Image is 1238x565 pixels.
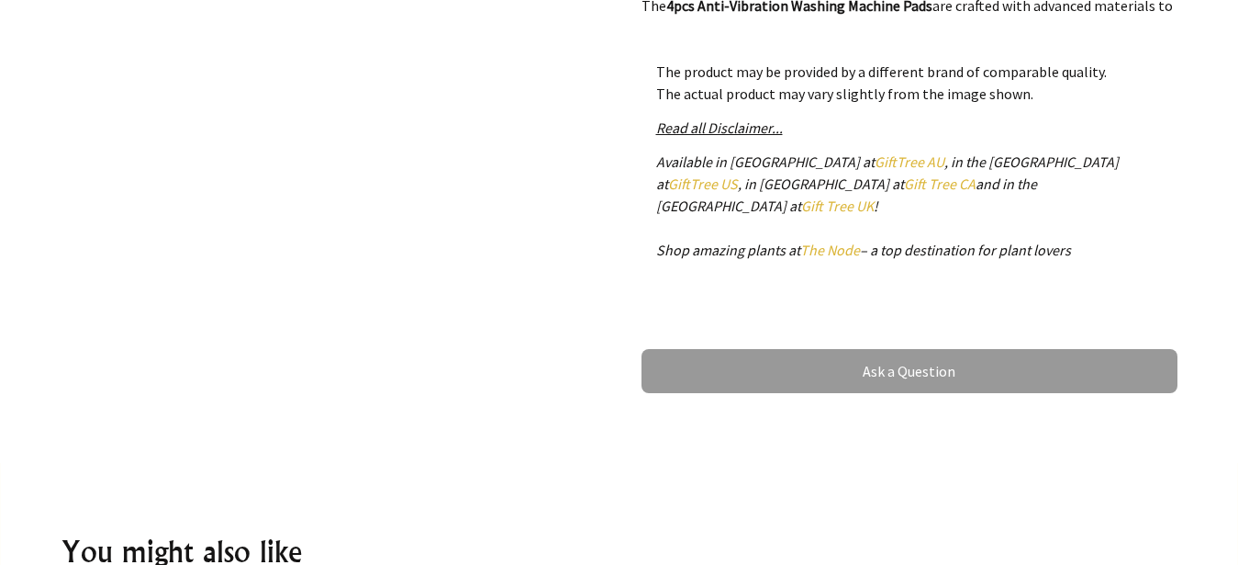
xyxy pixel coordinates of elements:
p: The product may be provided by a different brand of comparable quality. The actual product may va... [656,61,1163,105]
a: Gift Tree CA [904,175,976,193]
em: Available in [GEOGRAPHIC_DATA] at , in the [GEOGRAPHIC_DATA] at , in [GEOGRAPHIC_DATA] at and in ... [656,153,1119,259]
a: GiftTree US [668,175,738,193]
a: Gift Tree UK [801,197,874,215]
a: Read all Disclaimer... [656,119,783,137]
a: The Node [800,241,860,259]
a: GiftTree AU [875,153,944,171]
a: Ask a Question [641,349,1177,393]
